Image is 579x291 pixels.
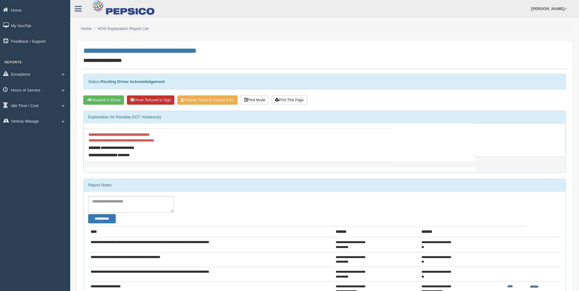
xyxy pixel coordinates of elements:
a: Home [81,26,92,31]
button: Resubmit To Driver [83,95,124,105]
strong: Pending Driver Acknowledgement [100,79,165,84]
div: Report Notes [84,179,566,191]
div: Explanation for Possible DOT Violation(s) [84,111,566,123]
a: HOS Explanation Report List [98,26,149,31]
button: Print Mode [241,95,269,105]
button: Driver Refused to Sign [127,95,174,105]
div: Status: [83,74,566,89]
button: Change Filter Options [88,214,116,223]
button: Print This Page [272,95,307,105]
button: Reopen Ticket [177,95,237,105]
